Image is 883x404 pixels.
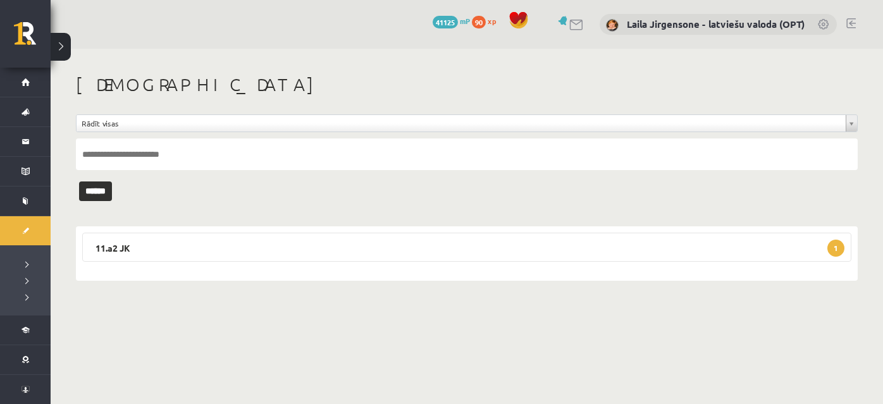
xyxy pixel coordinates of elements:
[77,115,857,132] a: Rādīt visas
[433,16,458,28] span: 41125
[82,115,841,132] span: Rādīt visas
[14,22,51,54] a: Rīgas 1. Tālmācības vidusskola
[82,233,851,262] legend: 11.a2 JK
[76,74,858,95] h1: [DEMOGRAPHIC_DATA]
[488,16,496,26] span: xp
[827,240,844,257] span: 1
[472,16,502,26] a: 90 xp
[460,16,470,26] span: mP
[606,19,619,32] img: Laila Jirgensone - latviešu valoda (OPT)
[433,16,470,26] a: 41125 mP
[627,18,805,30] a: Laila Jirgensone - latviešu valoda (OPT)
[472,16,486,28] span: 90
